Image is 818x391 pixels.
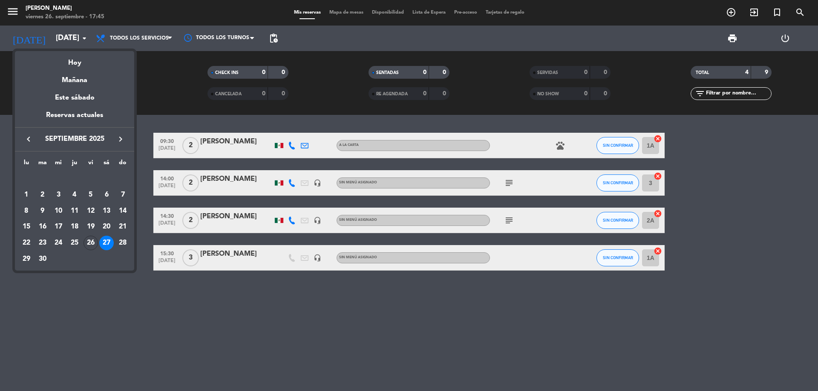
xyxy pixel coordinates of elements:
[21,134,36,145] button: keyboard_arrow_left
[35,158,51,171] th: martes
[115,204,130,218] div: 14
[84,236,98,250] div: 26
[66,187,83,203] td: 4 de septiembre de 2025
[99,219,115,235] td: 20 de septiembre de 2025
[18,203,35,219] td: 8 de septiembre de 2025
[35,187,51,203] td: 2 de septiembre de 2025
[115,235,131,251] td: 28 de septiembre de 2025
[35,235,51,251] td: 23 de septiembre de 2025
[99,220,114,234] div: 20
[15,110,134,127] div: Reservas actuales
[50,219,66,235] td: 17 de septiembre de 2025
[23,134,34,144] i: keyboard_arrow_left
[66,235,83,251] td: 25 de septiembre de 2025
[15,68,134,86] div: Mañana
[115,220,130,234] div: 21
[99,236,114,250] div: 27
[67,188,82,202] div: 4
[84,204,98,218] div: 12
[50,187,66,203] td: 3 de septiembre de 2025
[18,158,35,171] th: lunes
[18,235,35,251] td: 22 de septiembre de 2025
[115,188,130,202] div: 7
[67,236,82,250] div: 25
[50,235,66,251] td: 24 de septiembre de 2025
[66,158,83,171] th: jueves
[19,188,34,202] div: 1
[19,204,34,218] div: 8
[115,158,131,171] th: domingo
[99,188,114,202] div: 6
[99,158,115,171] th: sábado
[67,220,82,234] div: 18
[51,188,66,202] div: 3
[35,220,50,234] div: 16
[18,187,35,203] td: 1 de septiembre de 2025
[66,219,83,235] td: 18 de septiembre de 2025
[15,51,134,68] div: Hoy
[113,134,128,145] button: keyboard_arrow_right
[115,134,126,144] i: keyboard_arrow_right
[18,219,35,235] td: 15 de septiembre de 2025
[50,203,66,219] td: 10 de septiembre de 2025
[35,188,50,202] div: 2
[35,219,51,235] td: 16 de septiembre de 2025
[19,252,34,266] div: 29
[115,219,131,235] td: 21 de septiembre de 2025
[83,235,99,251] td: 26 de septiembre de 2025
[51,220,66,234] div: 17
[115,203,131,219] td: 14 de septiembre de 2025
[115,187,131,203] td: 7 de septiembre de 2025
[15,86,134,110] div: Este sábado
[99,187,115,203] td: 6 de septiembre de 2025
[83,219,99,235] td: 19 de septiembre de 2025
[35,204,50,218] div: 9
[99,235,115,251] td: 27 de septiembre de 2025
[99,204,114,218] div: 13
[35,251,51,267] td: 30 de septiembre de 2025
[19,220,34,234] div: 15
[18,171,131,187] td: SEP.
[99,203,115,219] td: 13 de septiembre de 2025
[84,188,98,202] div: 5
[51,204,66,218] div: 10
[35,236,50,250] div: 23
[83,203,99,219] td: 12 de septiembre de 2025
[35,203,51,219] td: 9 de septiembre de 2025
[84,220,98,234] div: 19
[50,158,66,171] th: miércoles
[19,236,34,250] div: 22
[36,134,113,145] span: septiembre 2025
[18,251,35,267] td: 29 de septiembre de 2025
[66,203,83,219] td: 11 de septiembre de 2025
[83,187,99,203] td: 5 de septiembre de 2025
[67,204,82,218] div: 11
[83,158,99,171] th: viernes
[115,236,130,250] div: 28
[35,252,50,266] div: 30
[51,236,66,250] div: 24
